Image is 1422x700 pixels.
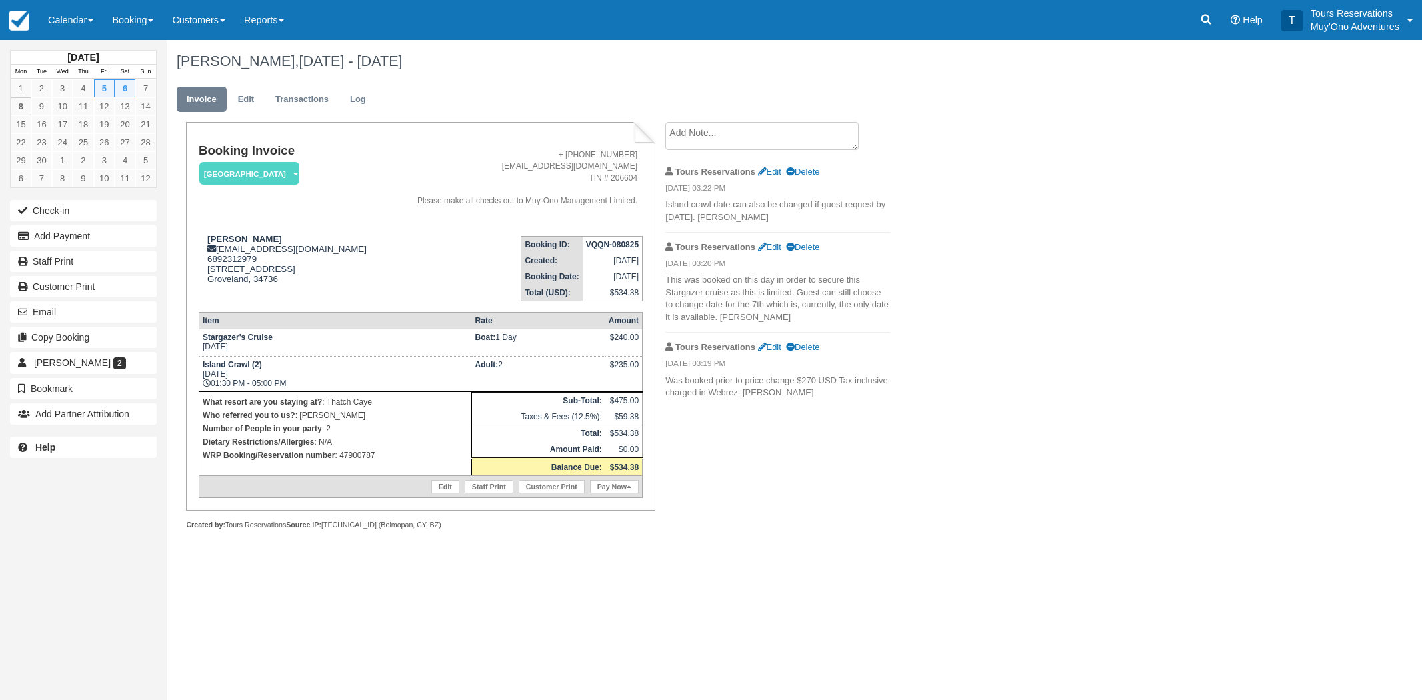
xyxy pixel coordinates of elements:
[199,312,471,329] th: Item
[665,358,890,373] em: [DATE] 03:19 PM
[52,115,73,133] a: 17
[207,234,282,244] strong: [PERSON_NAME]
[199,356,471,391] td: [DATE] 01:30 PM - 05:00 PM
[203,360,262,369] strong: Island Crawl (2)
[73,133,93,151] a: 25
[472,312,605,329] th: Rate
[521,269,583,285] th: Booking Date:
[35,442,55,453] b: Help
[472,356,605,391] td: 2
[115,169,135,187] a: 11
[199,161,295,186] a: [GEOGRAPHIC_DATA]
[609,333,639,353] div: $240.00
[11,79,31,97] a: 1
[94,79,115,97] a: 5
[115,151,135,169] a: 4
[135,133,156,151] a: 28
[11,115,31,133] a: 15
[203,424,322,433] strong: Number of People in your party
[10,301,157,323] button: Email
[203,397,322,407] strong: What resort are you staying at?
[115,65,135,79] th: Sat
[475,360,499,369] strong: Adult
[115,133,135,151] a: 27
[519,480,585,493] a: Customer Print
[1231,15,1240,25] i: Help
[10,327,157,348] button: Copy Booking
[11,151,31,169] a: 29
[521,236,583,253] th: Booking ID:
[605,441,643,459] td: $0.00
[605,425,643,441] td: $534.38
[31,65,52,79] th: Tue
[135,169,156,187] a: 12
[203,435,468,449] p: : N/A
[786,167,819,177] a: Delete
[1281,10,1303,31] div: T
[94,115,115,133] a: 19
[665,375,890,399] p: Was booked prior to price change $270 USD Tax inclusive charged in Webrez. [PERSON_NAME]
[1311,20,1399,33] p: Muy'Ono Adventures
[590,480,639,493] a: Pay Now
[52,97,73,115] a: 10
[135,65,156,79] th: Sun
[472,425,605,441] th: Total:
[186,520,655,530] div: Tours Reservations [TECHNICAL_ID] (Belmopan, CY, BZ)
[521,285,583,301] th: Total (USD):
[472,329,605,356] td: 1 Day
[31,79,52,97] a: 2
[94,169,115,187] a: 10
[609,360,639,380] div: $235.00
[113,357,126,369] span: 2
[199,329,471,356] td: [DATE]
[94,97,115,115] a: 12
[52,65,73,79] th: Wed
[605,312,643,329] th: Amount
[665,183,890,197] em: [DATE] 03:22 PM
[10,200,157,221] button: Check-in
[31,169,52,187] a: 7
[583,285,643,301] td: $534.38
[31,115,52,133] a: 16
[10,276,157,297] a: Customer Print
[11,169,31,187] a: 6
[228,87,264,113] a: Edit
[115,79,135,97] a: 6
[31,151,52,169] a: 30
[472,441,605,459] th: Amount Paid:
[583,253,643,269] td: [DATE]
[786,242,819,252] a: Delete
[10,378,157,399] button: Bookmark
[203,333,273,342] strong: Stargazer's Cruise
[203,437,314,447] strong: Dietary Restrictions/Allergies
[135,97,156,115] a: 14
[10,403,157,425] button: Add Partner Attribution
[73,151,93,169] a: 2
[465,480,513,493] a: Staff Print
[1311,7,1399,20] p: Tours Reservations
[391,149,638,207] address: + [PHONE_NUMBER] [EMAIL_ADDRESS][DOMAIN_NAME] TIN # 206604 Please make all checks out to Muy-Ono ...
[34,357,111,368] span: [PERSON_NAME]
[758,242,781,252] a: Edit
[203,409,468,422] p: : [PERSON_NAME]
[665,258,890,273] em: [DATE] 03:20 PM
[610,463,639,472] strong: $534.38
[203,395,468,409] p: : Thatch Caye
[286,521,321,529] strong: Source IP:
[10,352,157,373] a: [PERSON_NAME] 2
[472,458,605,475] th: Balance Due:
[583,269,643,285] td: [DATE]
[11,65,31,79] th: Mon
[758,167,781,177] a: Edit
[10,225,157,247] button: Add Payment
[199,162,299,185] em: [GEOGRAPHIC_DATA]
[203,449,468,462] p: : 47900787
[203,451,335,460] strong: WRP Booking/Reservation number
[431,480,459,493] a: Edit
[52,151,73,169] a: 1
[665,199,890,223] p: Island crawl date can also be changed if guest request by [DATE]. [PERSON_NAME]
[605,392,643,409] td: $475.00
[67,52,99,63] strong: [DATE]
[521,253,583,269] th: Created:
[73,79,93,97] a: 4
